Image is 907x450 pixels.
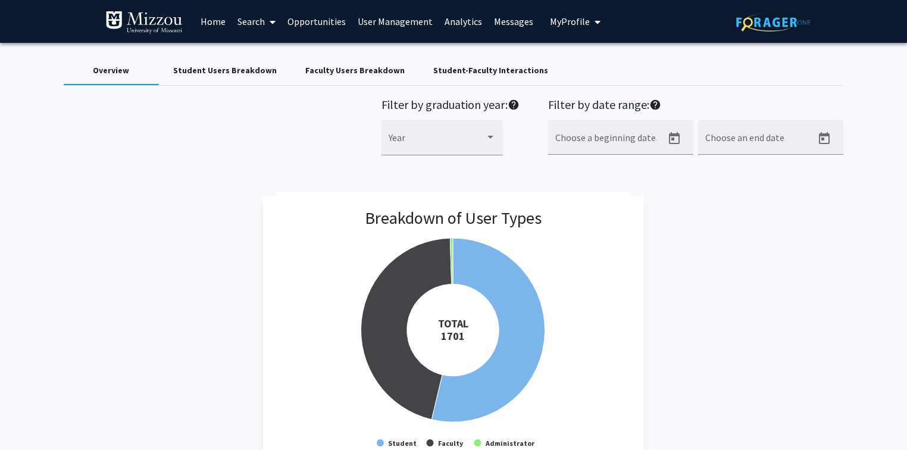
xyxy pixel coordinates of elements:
[649,98,661,112] mat-icon: help
[381,98,520,115] h2: Filter by graduation year:
[433,64,548,77] div: Student-Faculty Interactions
[438,439,464,448] text: Faculty
[736,13,811,32] img: ForagerOne Logo
[282,1,352,42] a: Opportunities
[550,15,590,27] span: My Profile
[662,127,686,151] button: Open calendar
[388,439,417,448] text: Student
[548,98,843,115] h2: Filter by date range:
[508,98,520,112] mat-icon: help
[9,396,51,441] iframe: Chat
[305,64,405,77] div: Faculty Users Breakdown
[93,64,129,77] div: Overview
[438,317,468,343] tspan: TOTAL 1701
[488,1,539,42] a: Messages
[232,1,282,42] a: Search
[105,11,183,35] img: University of Missouri Logo
[812,127,836,151] button: Open calendar
[173,64,277,77] div: Student Users Breakdown
[439,1,488,42] a: Analytics
[352,1,439,42] a: User Management
[365,208,542,229] h3: Breakdown of User Types
[195,1,232,42] a: Home
[485,439,535,448] text: Administrator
